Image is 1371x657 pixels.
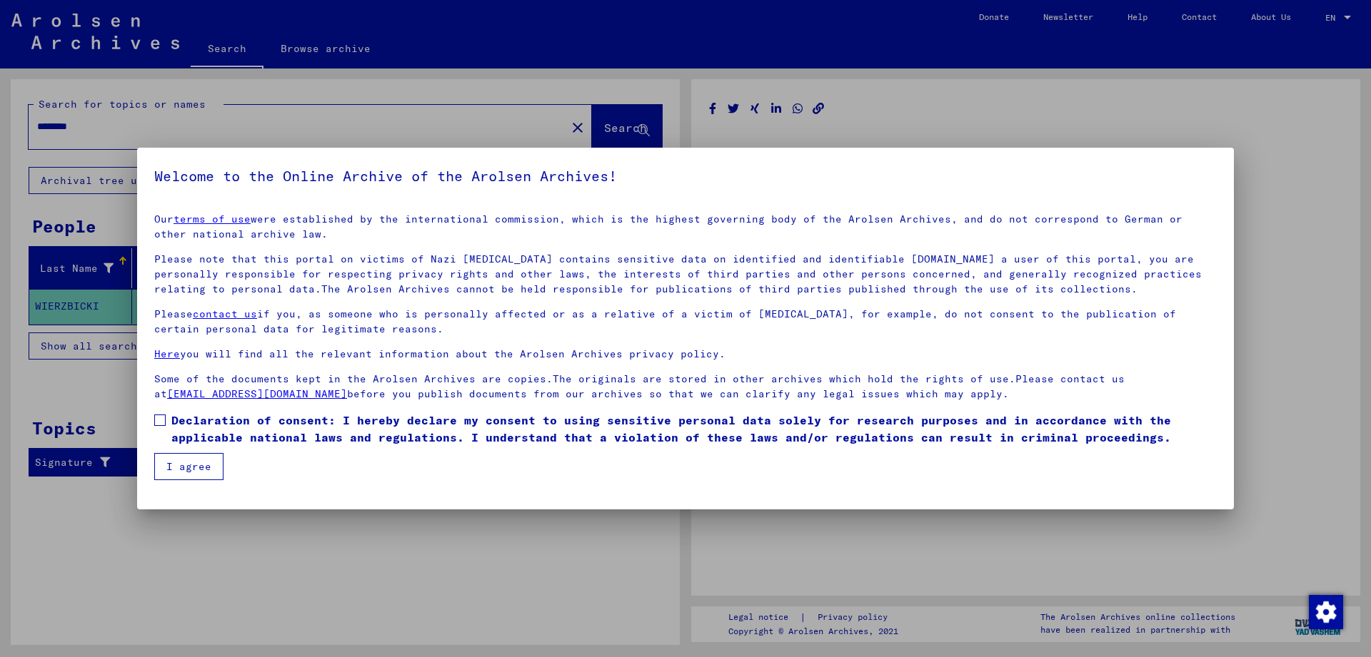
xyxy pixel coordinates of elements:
[174,213,251,225] a: terms of use
[167,387,347,400] a: [EMAIL_ADDRESS][DOMAIN_NAME]
[171,412,1217,446] span: Declaration of consent: I hereby declare my consent to using sensitive personal data solely for r...
[154,165,1217,188] h5: Welcome to the Online Archive of the Arolsen Archives!
[154,347,1217,362] p: you will find all the relevant information about the Arolsen Archives privacy policy.
[154,372,1217,402] p: Some of the documents kept in the Arolsen Archives are copies.The originals are stored in other a...
[1308,594,1342,628] div: Change consent
[154,453,224,480] button: I agree
[193,307,257,320] a: contact us
[1309,595,1343,629] img: Change consent
[154,347,180,360] a: Here
[154,212,1217,242] p: Our were established by the international commission, which is the highest governing body of the ...
[154,252,1217,297] p: Please note that this portal on victims of Nazi [MEDICAL_DATA] contains sensitive data on identif...
[154,307,1217,337] p: Please if you, as someone who is personally affected or as a relative of a victim of [MEDICAL_DAT...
